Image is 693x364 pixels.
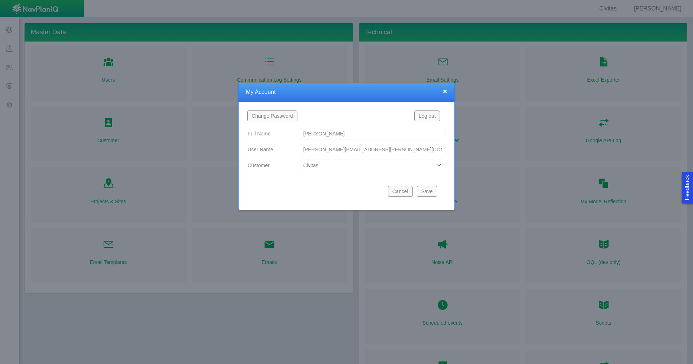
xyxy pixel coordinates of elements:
label: User Name [242,143,294,156]
h4: My Account [246,88,447,96]
label: Customer [242,159,294,172]
label: Full Name [242,127,294,140]
button: Save [417,186,437,197]
button: Log out [414,110,440,121]
button: close [443,87,447,95]
button: Cancel [388,186,413,197]
button: Change Password [247,110,297,121]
